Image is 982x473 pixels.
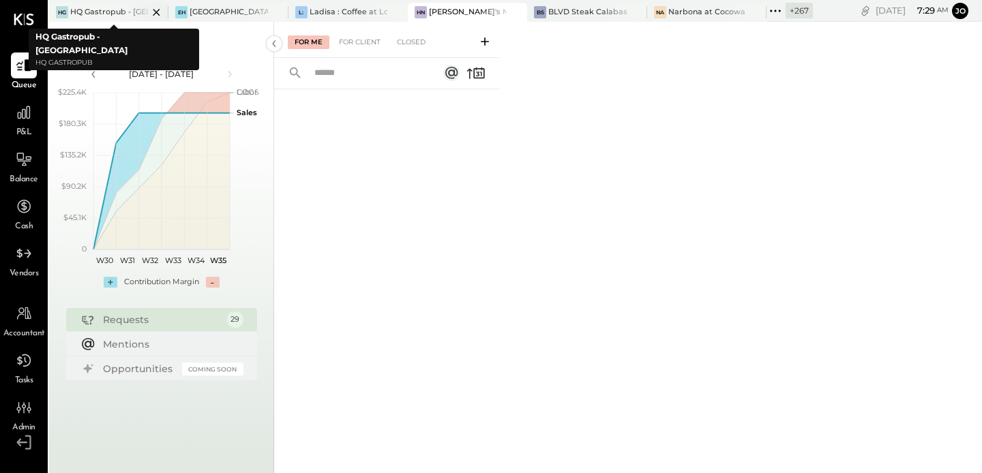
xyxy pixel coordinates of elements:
[1,52,47,92] a: Queue
[104,277,117,288] div: +
[70,7,148,18] div: HQ Gastropub - [GEOGRAPHIC_DATA]
[227,311,243,328] div: 29
[35,31,128,55] b: HQ Gastropub - [GEOGRAPHIC_DATA]
[206,277,220,288] div: -
[15,375,33,387] span: Tasks
[190,7,267,18] div: [GEOGRAPHIC_DATA]
[103,362,175,376] div: Opportunities
[35,57,192,69] p: HQ Gastropub
[12,80,37,92] span: Queue
[56,6,68,18] div: HG
[310,7,387,18] div: Ladisa : Coffee at Lola's
[12,422,35,434] span: Admin
[908,4,935,17] span: 7 : 29
[534,6,546,18] div: BS
[429,7,507,18] div: [PERSON_NAME]'s Nashville
[124,277,199,288] div: Contribution Margin
[103,337,237,351] div: Mentions
[82,244,87,254] text: 0
[187,256,205,265] text: W34
[1,348,47,387] a: Tasks
[859,3,872,18] div: copy link
[58,87,87,97] text: $225.4K
[59,119,87,128] text: $180.3K
[142,256,158,265] text: W32
[10,174,38,186] span: Balance
[182,363,243,376] div: Coming Soon
[390,35,432,49] div: Closed
[1,241,47,280] a: Vendors
[332,35,387,49] div: For Client
[103,313,220,326] div: Requests
[1,395,47,434] a: Admin
[937,5,949,15] span: am
[654,6,666,18] div: Na
[288,35,329,49] div: For Me
[175,6,188,18] div: EH
[61,181,87,191] text: $90.2K
[786,3,813,18] div: + 267
[952,3,968,19] button: Jo
[548,7,626,18] div: BLVD Steak Calabasas
[3,328,45,340] span: Accountant
[1,194,47,233] a: Cash
[210,256,226,265] text: W35
[16,127,32,139] span: P&L
[237,108,257,117] text: Sales
[295,6,308,18] div: L:
[1,147,47,186] a: Balance
[415,6,427,18] div: HN
[876,4,949,17] div: [DATE]
[10,268,39,280] span: Vendors
[63,213,87,222] text: $45.1K
[60,150,87,159] text: $135.2K
[15,221,33,233] span: Cash
[164,256,181,265] text: W33
[104,68,220,80] div: [DATE] - [DATE]
[1,100,47,139] a: P&L
[96,256,113,265] text: W30
[237,87,257,97] text: Labor
[668,7,746,18] div: Narbona at Cocowalk LLC
[1,301,47,340] a: Accountant
[120,256,135,265] text: W31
